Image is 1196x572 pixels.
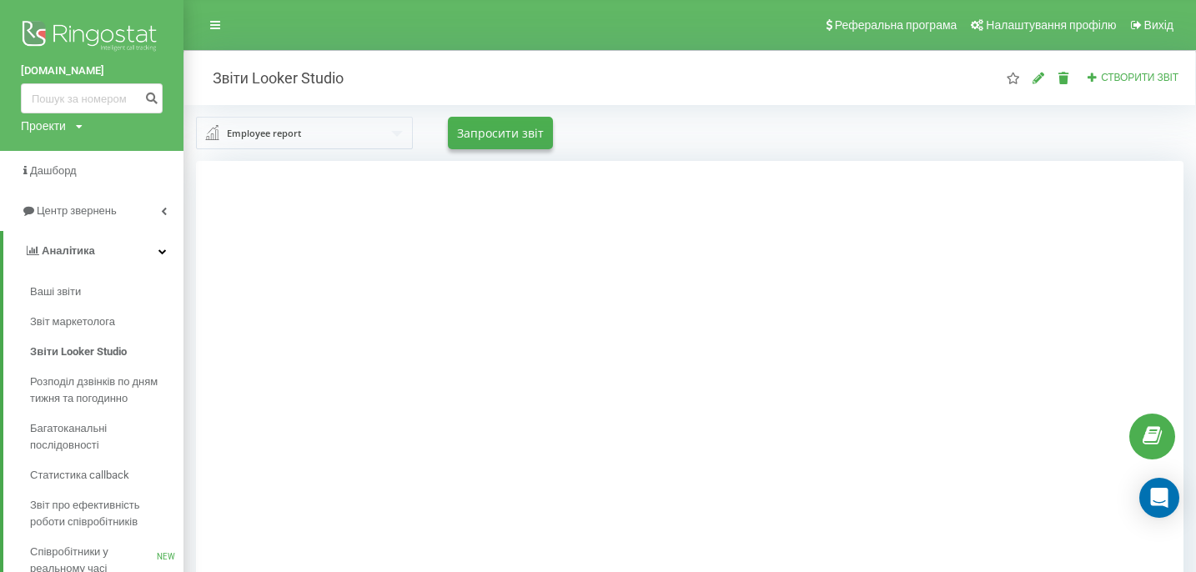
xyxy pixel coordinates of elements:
span: Розподіл дзвінків по дням тижня та погодинно [30,374,175,407]
div: Employee report [227,124,301,143]
button: Створити звіт [1082,71,1183,85]
span: Ваші звіти [30,283,81,300]
img: Ringostat logo [21,17,163,58]
span: Статистика callback [30,467,129,484]
div: Проекти [21,118,66,134]
span: Реферальна програма [835,18,957,32]
a: Звіт про ефективність роботи співробітників [30,490,183,537]
span: Багатоканальні послідовності [30,420,175,454]
span: Звіти Looker Studio [30,344,127,360]
i: Редагувати звіт [1032,72,1046,83]
i: Створити звіт [1087,72,1098,82]
h2: Звіти Looker Studio [196,68,344,88]
span: Звіт маркетолога [30,314,115,330]
div: Open Intercom Messenger [1139,478,1179,518]
a: Багатоканальні послідовності [30,414,183,460]
span: Вихід [1144,18,1173,32]
i: Цей звіт буде завантажений першим при відкритті "Звіти Looker Studio". Ви можете призначити будь-... [1006,72,1020,83]
a: Звіти Looker Studio [30,337,183,367]
span: Центр звернень [37,204,117,217]
span: Аналiтика [42,244,95,257]
i: Видалити звіт [1057,72,1071,83]
span: Налаштування профілю [986,18,1116,32]
a: Ваші звіти [30,277,183,307]
button: Запросити звіт [448,117,553,149]
span: Дашборд [30,164,77,177]
a: Аналiтика [3,231,183,271]
a: Звіт маркетолога [30,307,183,337]
span: Створити звіт [1101,72,1178,83]
a: [DOMAIN_NAME] [21,63,163,79]
a: Розподіл дзвінків по дням тижня та погодинно [30,367,183,414]
span: Звіт про ефективність роботи співробітників [30,497,175,530]
input: Пошук за номером [21,83,163,113]
a: Статистика callback [30,460,183,490]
